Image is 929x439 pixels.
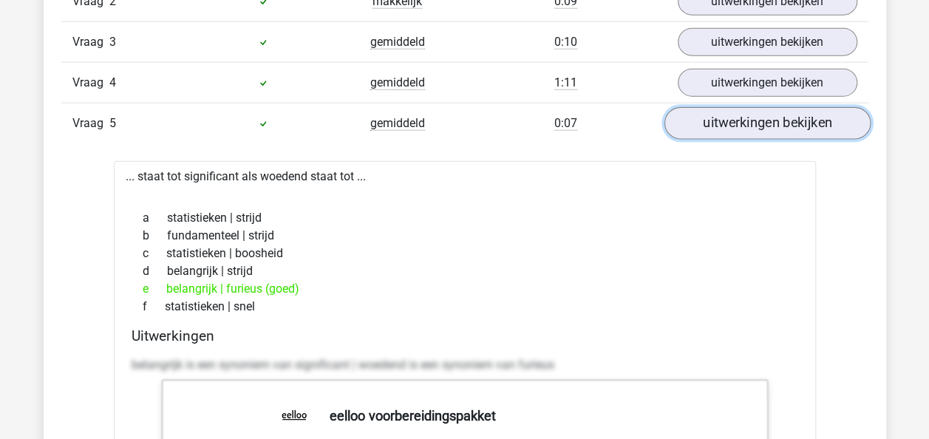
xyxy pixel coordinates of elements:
span: c [143,245,166,262]
div: belangrijk | furieus (goed) [132,280,798,298]
span: 4 [109,75,116,89]
span: 3 [109,35,116,49]
span: a [143,209,167,227]
span: Vraag [72,33,109,51]
span: 0:10 [554,35,577,50]
span: gemiddeld [370,35,425,50]
span: gemiddeld [370,75,425,90]
a: uitwerkingen bekijken [678,69,857,97]
div: statistieken | strijd [132,209,798,227]
div: statistieken | boosheid [132,245,798,262]
span: Vraag [72,115,109,132]
span: e [143,280,166,298]
span: Vraag [72,74,109,92]
span: f [143,298,165,316]
div: fundamenteel | strijd [132,227,798,245]
span: d [143,262,167,280]
a: uitwerkingen bekijken [664,107,870,140]
p: belangrijk is een synoniem van significant | woedend is een synoniem van furieus [132,356,798,374]
div: belangrijk | strijd [132,262,798,280]
div: statistieken | snel [132,298,798,316]
span: 1:11 [554,75,577,90]
h4: Uitwerkingen [132,327,798,344]
span: gemiddeld [370,116,425,131]
span: 5 [109,116,116,130]
a: uitwerkingen bekijken [678,28,857,56]
span: 0:07 [554,116,577,131]
span: b [143,227,167,245]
